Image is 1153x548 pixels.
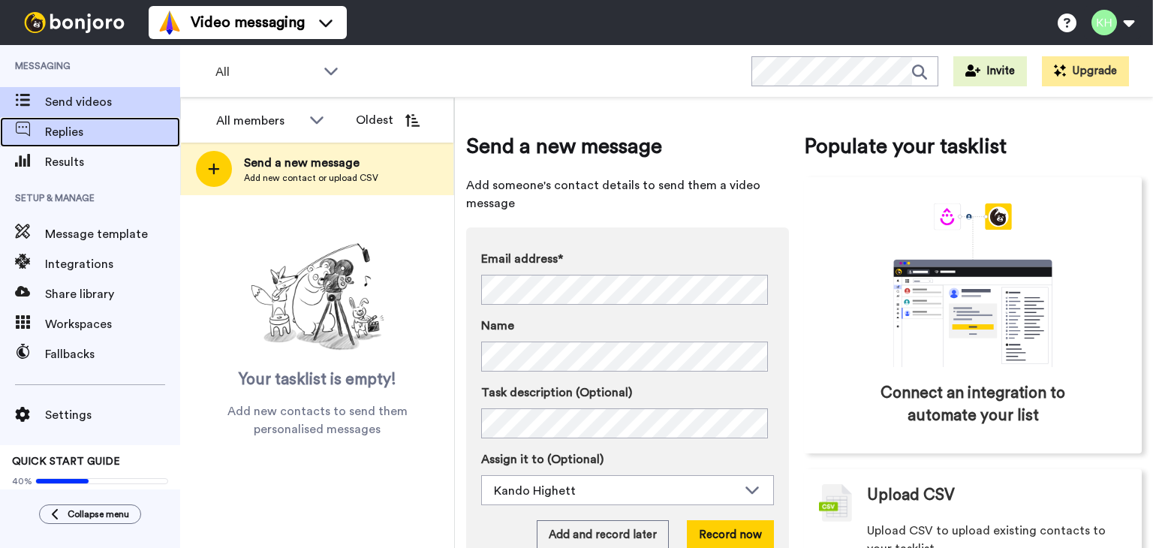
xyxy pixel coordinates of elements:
span: Name [481,317,514,335]
span: Add new contacts to send them personalised messages [203,402,432,438]
button: Oldest [345,105,431,135]
span: 40% [12,475,32,487]
span: Send videos [45,93,180,111]
span: Connect an integration to automate your list [868,382,1078,427]
span: Send a new message [244,154,378,172]
span: QUICK START GUIDE [12,456,120,467]
span: Video messaging [191,12,305,33]
span: Message template [45,225,180,243]
button: Collapse menu [39,504,141,524]
span: Integrations [45,255,180,273]
button: Invite [953,56,1027,86]
label: Email address* [481,250,774,268]
span: Your tasklist is empty! [239,369,396,391]
span: Add new contact or upload CSV [244,172,378,184]
label: Task description (Optional) [481,384,774,402]
img: vm-color.svg [158,11,182,35]
span: Upload CSV [867,484,955,507]
span: Settings [45,406,180,424]
label: Assign it to (Optional) [481,450,774,468]
span: Results [45,153,180,171]
span: Share library [45,285,180,303]
img: csv-grey.png [819,484,852,522]
button: Upgrade [1042,56,1129,86]
span: Workspaces [45,315,180,333]
img: bj-logo-header-white.svg [18,12,131,33]
span: Add someone's contact details to send them a video message [466,176,789,212]
span: Populate your tasklist [804,131,1142,161]
span: All [215,63,316,81]
img: ready-set-action.png [242,237,393,357]
div: All members [216,112,302,130]
span: Fallbacks [45,345,180,363]
div: Kando Highett [494,482,737,500]
span: Send a new message [466,131,789,161]
div: animation [860,203,1085,367]
span: Replies [45,123,180,141]
span: Collapse menu [68,508,129,520]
